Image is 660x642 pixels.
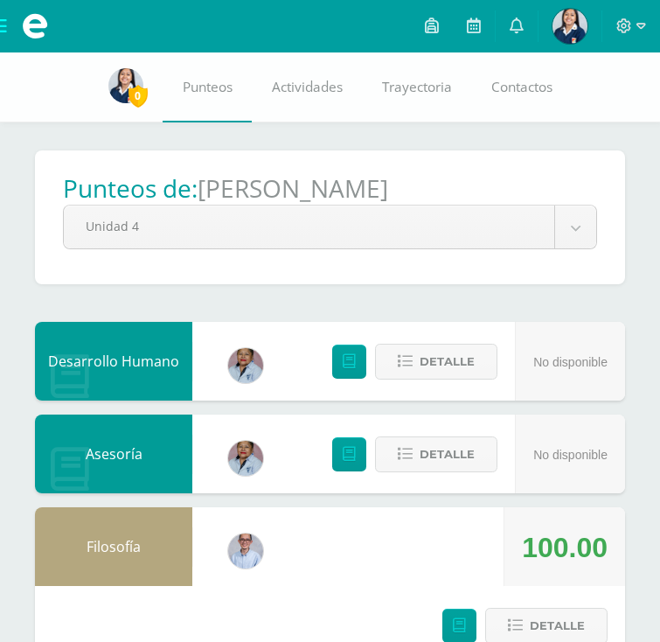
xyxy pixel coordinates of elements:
span: No disponible [533,355,608,369]
div: Desarrollo Humano [35,322,192,401]
img: f9f79b6582c409e48e29a3a1ed6b6674.png [228,348,263,383]
img: 5203b0ba2940722a7766a360d72026f2.png [108,68,143,103]
a: Trayectoria [362,52,471,122]
a: Punteos [163,52,252,122]
span: Trayectoria [382,78,452,96]
a: Contactos [471,52,572,122]
span: Detalle [530,610,585,642]
a: Unidad 4 [64,206,596,248]
button: Detalle [375,344,497,380]
h1: [PERSON_NAME] [198,171,388,205]
h1: Punteos de: [63,171,198,205]
span: Detalle [420,345,475,378]
span: Unidad 4 [86,206,532,247]
div: 100.00 [522,508,608,587]
a: Actividades [252,52,362,122]
div: Asesoría [35,415,192,493]
span: Contactos [491,78,552,96]
img: f9f79b6582c409e48e29a3a1ed6b6674.png [228,441,263,476]
span: Detalle [420,438,475,471]
span: Actividades [272,78,343,96]
span: Punteos [183,78,233,96]
button: Detalle [375,436,497,472]
img: 5203b0ba2940722a7766a360d72026f2.png [552,9,587,44]
img: 05091304216df6e21848a617ddd75094.png [228,534,263,569]
span: No disponible [533,448,608,462]
div: Filosofía [35,507,192,586]
span: 0 [129,85,148,107]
